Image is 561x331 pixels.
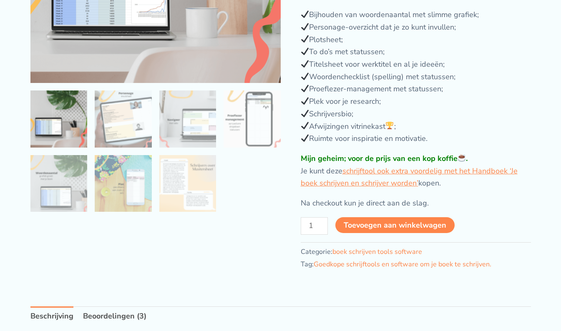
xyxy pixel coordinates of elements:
[301,134,309,142] img: ✔️
[301,35,309,43] img: ✔️
[224,90,281,148] img: mastersheet boek schrijven - proeflezer management beste schrijftool
[301,10,309,18] img: ✔️
[301,217,328,235] input: Productaantal
[386,122,393,129] img: 🏆
[301,166,518,188] a: schrijftool ook extra voordelig met het Handboek ‘Je boek schrijven en schrijver worden’
[95,90,152,148] img: mastersheet boek schrijven - personage karakter invulsheet software invullen lijst tools beste sc...
[458,154,465,162] img: ☕
[301,73,309,80] img: ✔️
[335,217,455,233] button: Toevoegen aan winkelwagen
[301,60,309,68] img: ✔️
[159,155,216,212] img: Mastersheet ✨ boek schrijven - Afbeelding 7
[301,48,309,55] img: ✔️
[301,9,531,145] p: Bijhouden van woordenaantal met slimme grafiek; Personage-overzicht dat je zo kunt invullen; Plot...
[30,306,73,326] a: Beschrijving
[301,110,309,117] img: ✔️
[301,85,309,92] img: ✔️
[301,97,309,105] img: ✔️
[301,153,531,190] p: Je kunt deze kopen.
[301,122,309,129] img: ✔️
[301,246,422,258] span: Categorie:
[95,155,152,212] img: mastersheet boek schrijven - plot planner perspectief hoofdstuk omschrijving debuut beste schrijf...
[301,153,468,163] strong: Mijn geheim; voor de prijs van een kop koffie .
[314,260,491,269] a: Goedkope schrijftools en software om je boek te schrijven.
[301,258,491,271] span: Tag:
[332,247,422,256] a: boek schrijven tools software
[301,23,309,30] img: ✔️
[301,197,531,210] p: Na checkout kun je direct aan de slag.
[30,155,88,212] img: mastersheet boek schrijven - woordenaantal beste schrijftool
[159,90,216,148] img: mastersheet boek schrijven - beloning muziek inspiratie complimenten top-5 uitgeverijen tabs best...
[83,306,146,326] a: Beoordelingen (3)
[30,90,88,148] img: Met deze management schrijftool 'Mastersheet' kun je je woordenaantal bijhouden, plot maken, pers...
